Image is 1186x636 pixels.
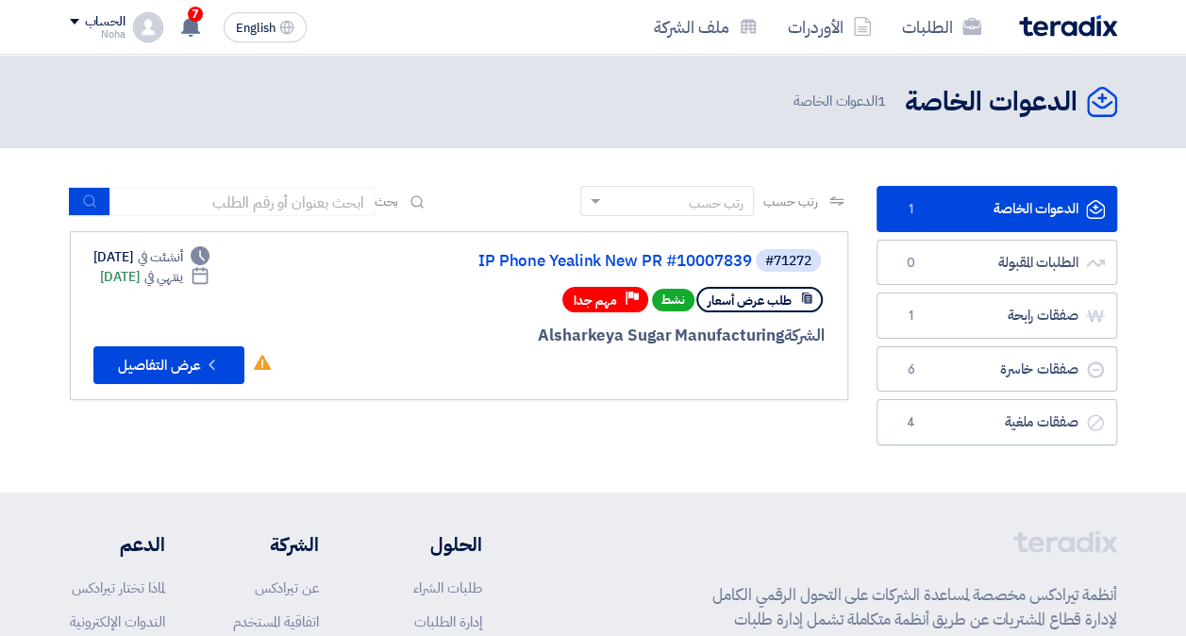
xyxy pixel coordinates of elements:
a: عن تيرادكس [255,577,319,598]
a: لماذا تختار تيرادكس [72,577,165,598]
a: IP Phone Yealink New PR #10007839 [375,253,752,270]
a: الطلبات [887,5,996,49]
a: الدعوات الخاصة1 [877,186,1117,232]
a: ملف الشركة [639,5,773,49]
h2: الدعوات الخاصة [905,84,1077,121]
div: #71272 [765,255,811,268]
button: عرض التفاصيل [93,346,244,384]
div: الحساب [85,14,125,30]
a: الأوردرات [773,5,887,49]
span: 1 [900,307,923,326]
span: English [236,22,276,35]
img: profile_test.png [133,12,163,42]
div: [DATE] [93,247,210,267]
span: الدعوات الخاصة [793,91,890,112]
div: رتب حسب [689,193,743,213]
li: الحلول [376,530,482,559]
li: الشركة [221,530,319,559]
li: الدعم [70,530,165,559]
span: رتب حسب [763,192,817,211]
div: Alsharkeya Sugar Manufacturing [371,324,825,348]
span: أنشئت في [138,247,183,267]
span: 7 [188,7,203,22]
span: بحث [375,192,399,211]
a: اتفاقية المستخدم [233,611,319,632]
span: ينتهي في [144,267,183,287]
a: صفقات خاسرة6 [877,346,1117,393]
a: الطلبات المقبولة0 [877,240,1117,286]
div: [DATE] [100,267,210,287]
span: 4 [900,413,923,432]
span: الشركة [784,324,825,347]
span: 6 [900,360,923,379]
a: صفقات ملغية4 [877,399,1117,445]
span: 0 [900,254,923,273]
img: Teradix logo [1019,15,1117,37]
span: 1 [900,200,923,219]
span: 1 [877,91,886,111]
input: ابحث بعنوان أو رقم الطلب [110,188,375,216]
a: طلبات الشراء [413,577,482,598]
button: English [224,12,307,42]
span: نشط [652,289,694,311]
div: Noha [70,29,125,40]
span: طلب عرض أسعار [708,292,792,310]
a: صفقات رابحة1 [877,293,1117,339]
a: الندوات الإلكترونية [70,611,165,632]
span: مهم جدا [574,292,617,310]
a: إدارة الطلبات [414,611,482,632]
